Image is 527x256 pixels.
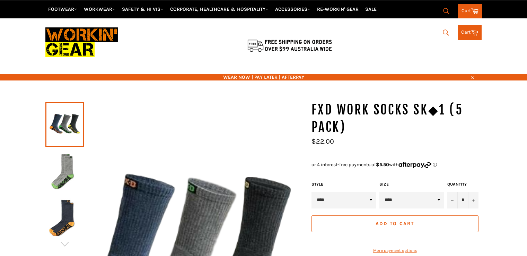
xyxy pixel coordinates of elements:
a: Cart [458,4,482,18]
a: Cart [458,25,482,40]
a: RE-WORKIN' GEAR [314,3,361,15]
a: CORPORATE, HEALTHCARE & HOSPITALITY [167,3,271,15]
a: WORKWEAR [81,3,118,15]
img: FXD WORK SOCKS SK◆1 (5 Pack) - Workin' Gear [49,198,81,237]
img: FXD WORK SOCKS SK◆1 (5 Pack) - Workin' Gear [49,152,81,190]
h1: FXD WORK SOCKS SK◆1 (5 Pack) [311,101,482,136]
button: Add to Cart [311,215,478,232]
label: Size [379,181,444,187]
a: SALE [362,3,379,15]
a: FOOTWEAR [45,3,80,15]
button: Increase item quantity by one [468,192,478,208]
a: ACCESSORIES [272,3,313,15]
a: SAFETY & HI VIS [119,3,166,15]
img: Flat $9.95 shipping Australia wide [246,38,333,53]
a: More payment options [311,248,478,254]
span: WEAR NOW | PAY LATER | AFTERPAY [45,74,482,80]
span: Add to Cart [376,221,414,227]
span: $22.00 [311,137,334,145]
img: Workin Gear leaders in Workwear, Safety Boots, PPE, Uniforms. Australia's No.1 in Workwear [45,23,118,62]
label: Style [311,181,376,187]
label: Quantity [447,181,478,187]
button: Reduce item quantity by one [447,192,458,208]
